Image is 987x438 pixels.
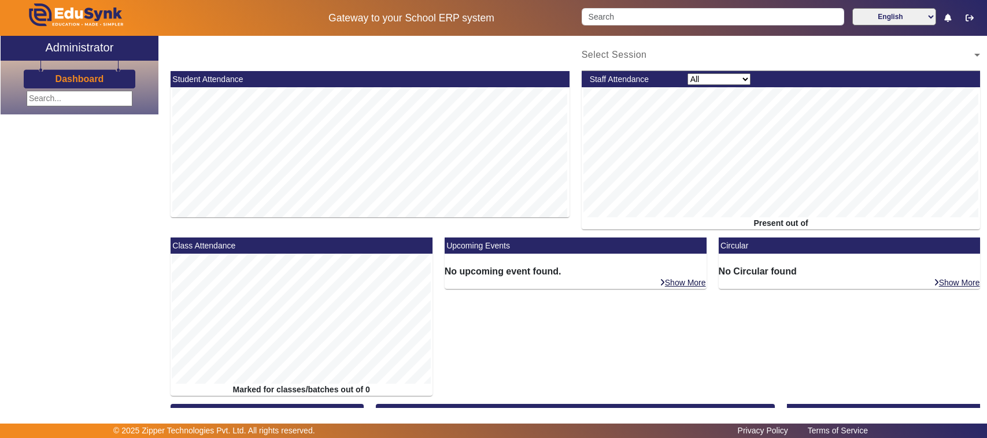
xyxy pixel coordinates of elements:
h5: Gateway to your School ERP system [253,12,570,24]
mat-card-header: Class Attendance [171,237,432,254]
a: Privacy Policy [732,423,794,438]
a: Terms of Service [802,423,874,438]
p: © 2025 Zipper Technologies Pvt. Ltd. All rights reserved. [113,425,315,437]
mat-card-header: Student Attendance [171,71,570,87]
div: Marked for classes/batches out of 0 [171,384,432,396]
a: Administrator [1,36,158,61]
input: Search [582,8,844,25]
mat-card-header: Circular [719,237,981,254]
mat-card-header: Fee Report [376,404,775,420]
div: Staff Attendance [583,73,681,86]
h6: No upcoming event found. [445,266,707,277]
a: Dashboard [55,73,105,85]
h2: Administrator [45,40,113,54]
h3: Dashboard [56,73,104,84]
a: Show More [933,277,981,288]
mat-card-header: AbsentToday [171,404,364,420]
a: Show More [659,277,707,288]
mat-card-header: [DATE] Birthday [DEMOGRAPHIC_DATA] (Thu) [787,404,980,420]
mat-card-header: Upcoming Events [445,237,707,254]
div: Present out of [582,217,981,229]
span: Select Session [582,50,647,60]
input: Search... [27,91,132,106]
h6: No Circular found [719,266,981,277]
